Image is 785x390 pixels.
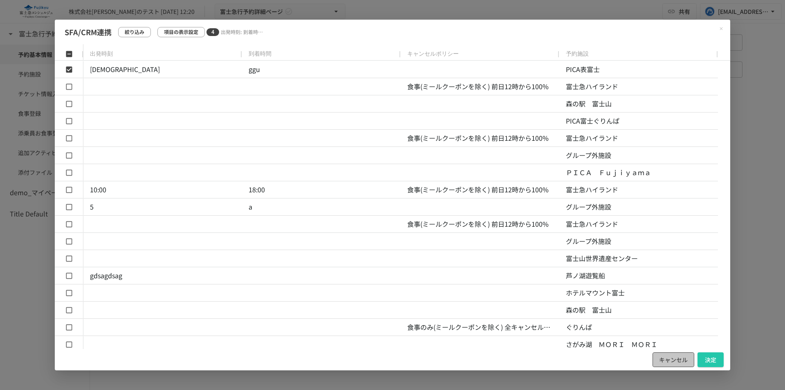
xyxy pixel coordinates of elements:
[566,64,711,75] p: PICA表富士
[249,50,271,58] span: 到着時間
[407,219,553,230] p: 食事(ミールクーポンを除く) 前日12時から100%
[90,271,235,281] p: gdsagdsag
[566,219,711,230] p: 富士急ハイランド
[407,322,553,333] p: 食事のみ(ミールクーポンを除く) 全キャンセル1か月前から21日前10% 20日前から11日前が30% 10日前が3日前50% 2日前から当日が100% 減員キャンセル20日前から7日前まで20...
[653,352,694,367] button: キャンセル
[715,23,727,34] button: Close modal
[249,64,394,75] p: ggu
[125,28,144,36] p: 絞り込み
[164,28,198,36] p: 項目の表示設定
[65,26,112,38] p: SFA/CRM連携
[566,322,711,333] p: ぐりんぱ
[249,202,394,212] p: a
[407,81,553,92] p: 食事(ミールクーポンを除く) 前日12時から100%
[221,28,265,36] p: 出発時刻: 到着時間: キャンセルポリシー: 予約施設
[566,236,711,247] p: グループ外施設
[566,81,711,92] p: 富士急ハイランド
[90,185,235,195] p: 10:00
[698,352,724,367] button: 決定
[90,64,235,75] p: [DEMOGRAPHIC_DATA]
[566,339,711,350] p: さがみ湖 ＭＯＲＩ ＭＯＲＩ
[566,185,711,195] p: 富士急ハイランド
[407,133,553,144] p: 食事(ミールクーポンを除く) 前日12時から100%
[90,202,235,212] p: 5
[566,271,711,281] p: 芦ノ湖遊覧船
[118,27,151,37] button: 絞り込み
[566,99,711,109] p: 森の駅 富士山
[566,253,711,264] p: 富士山世界遺産センター
[407,185,553,195] p: 食事(ミールクーポンを除く) 前日12時から100%
[566,202,711,212] p: グループ外施設
[407,50,459,58] span: キャンセルポリシー
[566,167,711,178] p: ＰＩＣＡ Ｆｕｊｉｙａｍａ
[249,185,394,195] p: 18:00
[157,27,205,37] button: 項目の表示設定
[566,305,711,316] p: 森の駅 富士山
[566,288,711,298] p: ホテルマウント富士
[90,50,113,58] span: 出発時刻
[206,28,219,36] span: 4
[566,133,711,144] p: 富士急ハイランド
[566,50,589,58] span: 予約施設
[566,150,711,161] p: グループ外施設
[566,116,711,126] p: PICA富士ぐりんぱ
